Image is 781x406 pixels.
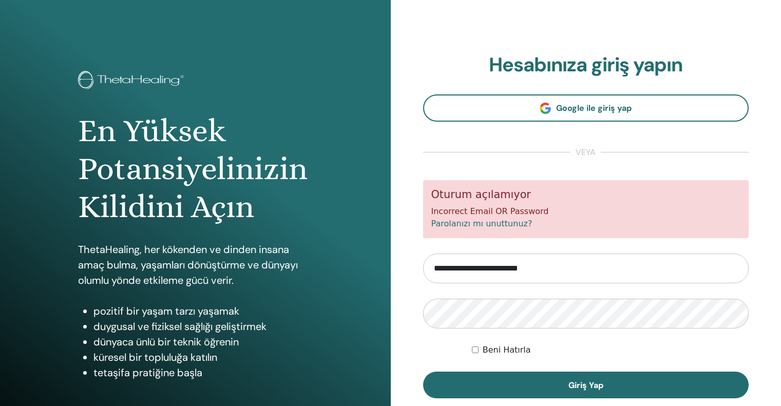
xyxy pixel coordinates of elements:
[423,53,749,77] h2: Hesabınıza giriş yapın
[93,334,313,350] li: dünyaca ünlü bir teknik öğrenin
[472,344,749,356] div: Keep me authenticated indefinitely or until I manually logout
[78,242,313,288] p: ThetaHealing, her kökenden ve dinden insana amaç bulma, yaşamları dönüştürme ve dünyayı olumlu yö...
[431,219,532,228] a: Parolanızı mı unuttunuz?
[570,146,601,159] span: veya
[483,344,531,356] label: Beni Hatırla
[78,112,313,226] h1: En Yüksek Potansiyelinizin Kilidini Açın
[556,103,632,113] span: Google ile giriş yap
[93,350,313,365] li: küresel bir topluluğa katılın
[423,94,749,122] a: Google ile giriş yap
[93,319,313,334] li: duygusal ve fiziksel sağlığı geliştirmek
[423,372,749,398] button: Giriş Yap
[568,380,603,391] span: Giriş Yap
[93,303,313,319] li: pozitif bir yaşam tarzı yaşamak
[93,365,313,380] li: tetaşifa pratiğine başla
[423,180,749,238] div: Incorrect Email OR Password
[431,188,741,201] h5: Oturum açılamıyor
